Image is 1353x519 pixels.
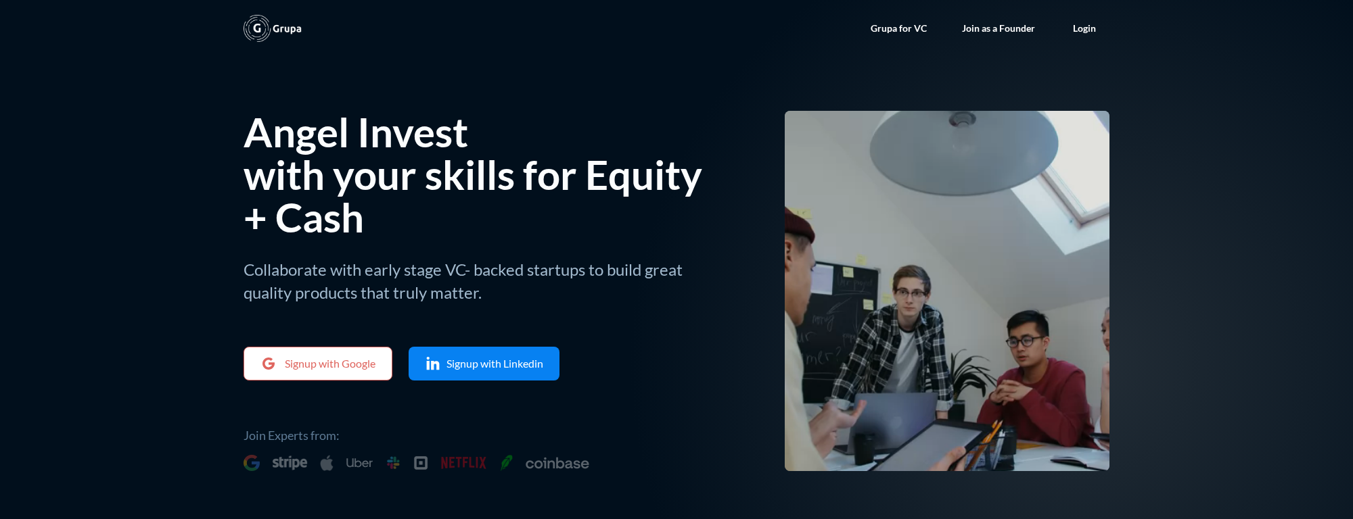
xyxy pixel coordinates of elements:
[857,8,940,49] a: Grupa for VC
[409,347,559,380] a: Signup with Linkedin
[244,424,720,444] p: Join Experts from:
[446,357,543,370] div: Signup with Linkedin
[244,347,392,380] a: Signup with Google
[285,357,375,370] div: Signup with Google
[244,15,302,42] a: home
[244,255,720,303] p: Collaborate with early stage VC- backed startups to build great quality products that truly matter.
[948,8,1049,49] a: Join as a Founder
[1059,8,1109,49] a: Login
[244,107,702,241] h1: Angel Invest with your skills for Equity + Cash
